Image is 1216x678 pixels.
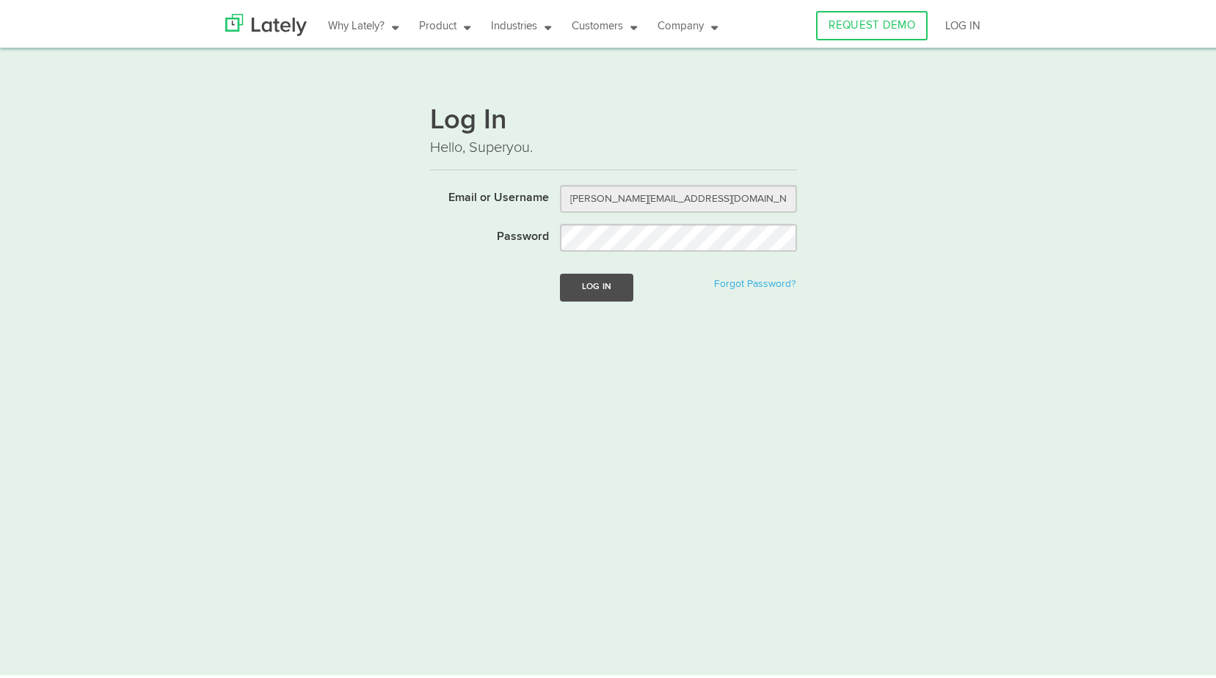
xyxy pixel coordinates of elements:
h1: Log In [430,103,797,134]
a: REQUEST DEMO [816,8,928,37]
button: Log In [560,271,633,298]
label: Email or Username [419,182,549,204]
p: Hello, Superyou. [430,134,797,156]
a: Forgot Password? [714,276,796,286]
label: Password [419,221,549,243]
input: Email or Username [560,182,797,210]
img: Lately [225,11,307,33]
